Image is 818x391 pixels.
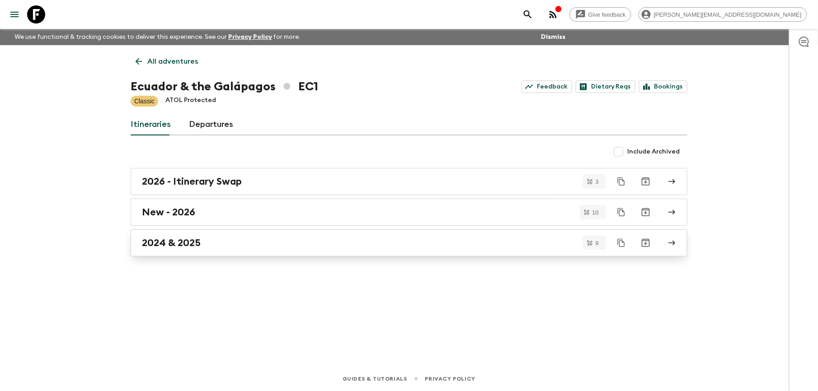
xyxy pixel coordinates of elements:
a: Bookings [639,80,687,93]
span: Give feedback [583,11,631,18]
a: All adventures [131,52,203,70]
p: Classic [134,97,155,106]
span: 10 [587,209,604,215]
a: Dietary Reqs [576,80,635,93]
button: Duplicate [613,235,630,251]
a: 2026 - Itinerary Swap [131,168,687,195]
h1: Ecuador & the Galápagos EC1 [131,78,318,96]
h2: New - 2026 [142,206,195,218]
button: search adventures [519,5,537,23]
a: Itineraries [131,114,171,135]
a: New - 2026 [131,199,687,226]
p: All adventures [147,56,198,67]
button: Duplicate [613,173,630,190]
span: [PERSON_NAME][EMAIL_ADDRESS][DOMAIN_NAME] [649,11,807,18]
button: Archive [637,203,655,221]
a: 2024 & 2025 [131,229,687,256]
p: We use functional & tracking cookies to deliver this experience. See our for more. [11,29,304,45]
button: Duplicate [613,204,630,220]
div: [PERSON_NAME][EMAIL_ADDRESS][DOMAIN_NAME] [639,7,807,22]
button: Archive [637,234,655,252]
span: 9 [590,240,604,246]
h2: 2024 & 2025 [142,237,201,249]
a: Departures [189,114,233,135]
button: Archive [637,172,655,191]
a: Give feedback [569,7,631,22]
p: ATOL Protected [165,96,216,107]
button: Dismiss [539,31,568,43]
span: Include Archived [628,147,680,156]
a: Guides & Tutorials [343,374,407,384]
a: Privacy Policy [425,374,475,384]
a: Privacy Policy [228,34,272,40]
h2: 2026 - Itinerary Swap [142,176,242,187]
span: 3 [590,179,604,185]
button: menu [5,5,24,23]
a: Feedback [522,80,572,93]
